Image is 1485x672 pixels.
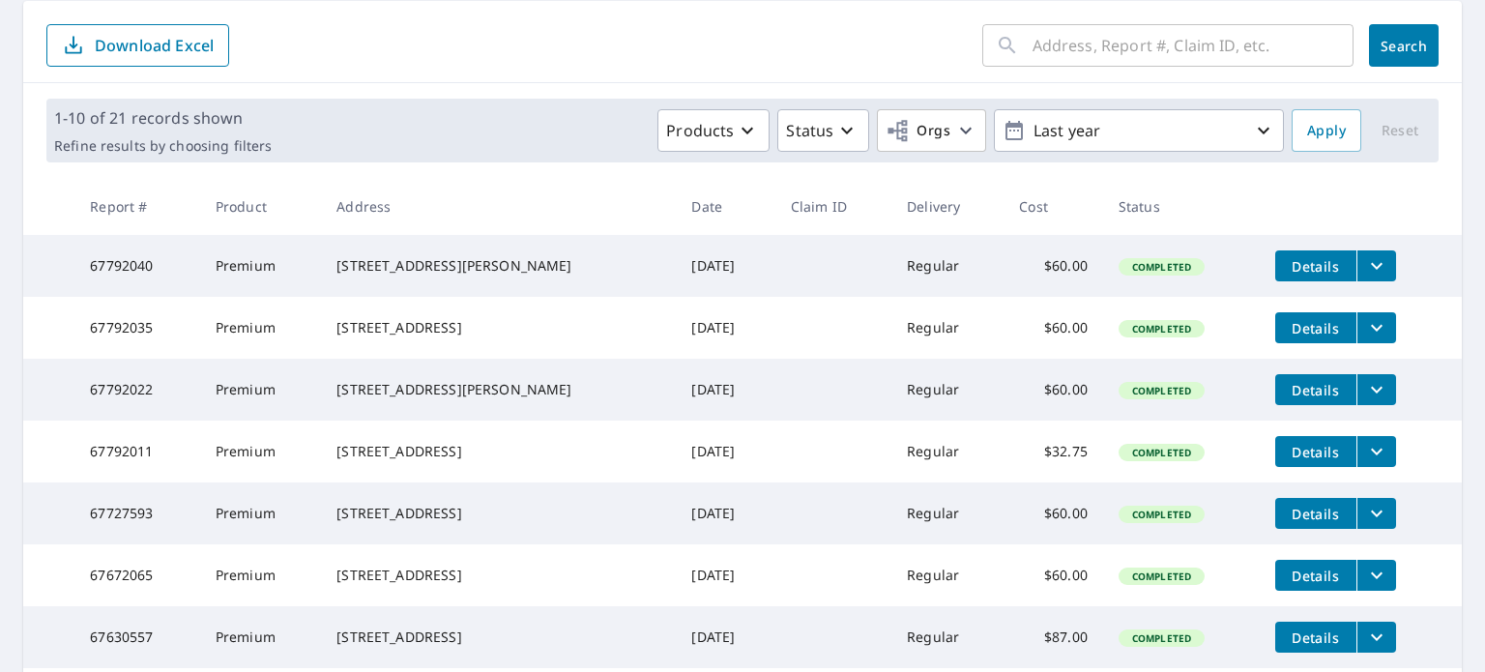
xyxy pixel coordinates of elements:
p: 1-10 of 21 records shown [54,106,272,130]
p: Products [666,119,734,142]
th: Report # [74,178,200,235]
button: filesDropdownBtn-67727593 [1356,498,1396,529]
span: Apply [1307,119,1346,143]
td: $60.00 [1004,544,1103,606]
td: $60.00 [1004,482,1103,544]
button: filesDropdownBtn-67792035 [1356,312,1396,343]
th: Status [1103,178,1260,235]
button: filesDropdownBtn-67792022 [1356,374,1396,405]
span: Search [1384,37,1423,55]
span: Completed [1121,631,1203,645]
td: Regular [891,544,1004,606]
span: Completed [1121,508,1203,521]
span: Details [1287,257,1345,276]
span: Details [1287,443,1345,461]
button: filesDropdownBtn-67792011 [1356,436,1396,467]
button: Products [657,109,770,152]
p: Last year [1026,114,1252,148]
button: Orgs [877,109,986,152]
span: Details [1287,505,1345,523]
td: [DATE] [676,544,775,606]
span: Completed [1121,570,1203,583]
td: 67727593 [74,482,200,544]
button: Apply [1292,109,1361,152]
td: [DATE] [676,235,775,297]
td: Regular [891,235,1004,297]
p: Refine results by choosing filters [54,137,272,155]
span: Completed [1121,384,1203,397]
div: [STREET_ADDRESS] [336,504,660,523]
span: Completed [1121,446,1203,459]
td: Regular [891,421,1004,482]
div: [STREET_ADDRESS][PERSON_NAME] [336,380,660,399]
button: detailsBtn-67727593 [1275,498,1356,529]
button: filesDropdownBtn-67630557 [1356,622,1396,653]
button: detailsBtn-67672065 [1275,560,1356,591]
th: Product [200,178,321,235]
td: 67792022 [74,359,200,421]
p: Download Excel [95,35,214,56]
td: $32.75 [1004,421,1103,482]
button: Last year [994,109,1284,152]
td: $87.00 [1004,606,1103,668]
div: [STREET_ADDRESS][PERSON_NAME] [336,256,660,276]
th: Address [321,178,676,235]
button: filesDropdownBtn-67672065 [1356,560,1396,591]
td: $60.00 [1004,235,1103,297]
button: Search [1369,24,1439,67]
div: [STREET_ADDRESS] [336,442,660,461]
span: Details [1287,381,1345,399]
th: Date [676,178,775,235]
input: Address, Report #, Claim ID, etc. [1033,18,1354,73]
span: Completed [1121,322,1203,336]
button: detailsBtn-67792011 [1275,436,1356,467]
td: Regular [891,297,1004,359]
button: filesDropdownBtn-67792040 [1356,250,1396,281]
td: Regular [891,359,1004,421]
th: Cost [1004,178,1103,235]
td: $60.00 [1004,297,1103,359]
td: Regular [891,482,1004,544]
td: Premium [200,421,321,482]
button: detailsBtn-67792022 [1275,374,1356,405]
td: Premium [200,482,321,544]
span: Orgs [886,119,950,143]
td: 67672065 [74,544,200,606]
td: Regular [891,606,1004,668]
td: 67792011 [74,421,200,482]
th: Claim ID [775,178,891,235]
td: $60.00 [1004,359,1103,421]
td: [DATE] [676,421,775,482]
p: Status [786,119,833,142]
div: [STREET_ADDRESS] [336,318,660,337]
td: Premium [200,235,321,297]
span: Details [1287,628,1345,647]
td: 67630557 [74,606,200,668]
td: Premium [200,297,321,359]
span: Completed [1121,260,1203,274]
td: [DATE] [676,482,775,544]
td: Premium [200,359,321,421]
td: Premium [200,606,321,668]
button: Download Excel [46,24,229,67]
button: detailsBtn-67792040 [1275,250,1356,281]
button: detailsBtn-67630557 [1275,622,1356,653]
button: Status [777,109,869,152]
div: [STREET_ADDRESS] [336,566,660,585]
td: [DATE] [676,359,775,421]
td: 67792035 [74,297,200,359]
td: 67792040 [74,235,200,297]
span: Details [1287,319,1345,337]
div: [STREET_ADDRESS] [336,628,660,647]
td: Premium [200,544,321,606]
th: Delivery [891,178,1004,235]
span: Details [1287,567,1345,585]
td: [DATE] [676,297,775,359]
button: detailsBtn-67792035 [1275,312,1356,343]
td: [DATE] [676,606,775,668]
